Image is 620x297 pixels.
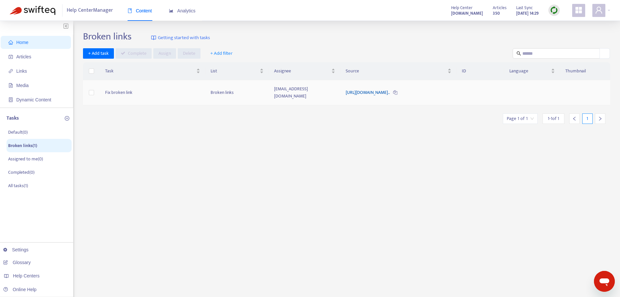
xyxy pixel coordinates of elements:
span: Articles [16,54,31,59]
span: Getting started with tasks [158,34,210,42]
span: Last Sync [516,4,533,11]
span: Help Centers [13,273,40,278]
th: Task [100,62,205,80]
span: container [8,97,13,102]
a: Settings [3,247,29,252]
span: right [598,116,602,121]
button: Complete [116,48,152,59]
span: Help Center Manager [67,4,113,17]
span: + Add filter [210,50,233,57]
span: 1 - 1 of 1 [548,115,559,122]
strong: [DOMAIN_NAME] [451,10,483,17]
th: Thumbnail [560,62,610,80]
th: Language [504,62,560,80]
img: sync.dc5367851b00ba804db3.png [550,6,558,14]
span: Dynamic Content [16,97,51,102]
p: Assigned to me ( 0 ) [8,156,43,162]
td: [EMAIL_ADDRESS][DOMAIN_NAME] [269,80,341,105]
span: appstore [575,6,583,14]
span: account-book [8,54,13,59]
a: Getting started with tasks [151,31,210,45]
span: Language [509,67,550,75]
p: Completed ( 0 ) [8,169,34,176]
a: [URL][DOMAIN_NAME].. [346,89,391,96]
span: home [8,40,13,45]
button: + Add filter [205,48,238,59]
button: Delete [178,48,200,59]
span: List [211,67,258,75]
span: Articles [493,4,506,11]
iframe: Button to launch messaging window [594,271,615,292]
span: plus-circle [65,116,69,121]
button: + Add task [83,48,114,59]
p: All tasks ( 1 ) [8,182,28,189]
span: Media [16,83,29,88]
span: Analytics [169,8,196,13]
span: book [128,8,132,13]
span: + Add task [88,50,109,57]
span: search [517,51,521,56]
span: left [572,116,577,121]
strong: 350 [493,10,500,17]
span: Home [16,40,28,45]
img: Swifteq [10,6,55,15]
th: ID [457,62,504,80]
button: Assign [153,48,176,59]
th: Source [340,62,457,80]
a: Glossary [3,260,31,265]
td: Fix broken link [100,80,205,105]
td: Broken links [205,80,269,105]
th: List [205,62,269,80]
th: Assignee [269,62,341,80]
div: 1 [582,113,593,124]
span: link [8,69,13,73]
span: Assignee [274,67,330,75]
span: user [595,6,603,14]
span: Help Center [451,4,473,11]
p: Broken links ( 1 ) [8,142,37,149]
span: Content [128,8,152,13]
img: image-link [151,35,156,40]
p: Tasks [7,114,19,122]
strong: [DATE] 14:29 [516,10,539,17]
a: [DOMAIN_NAME] [451,9,483,17]
span: Source [346,67,446,75]
p: Default ( 0 ) [8,129,28,136]
span: Task [105,67,195,75]
span: Links [16,68,27,74]
span: file-image [8,83,13,88]
span: area-chart [169,8,173,13]
h2: Broken links [83,31,131,42]
a: Online Help [3,287,36,292]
